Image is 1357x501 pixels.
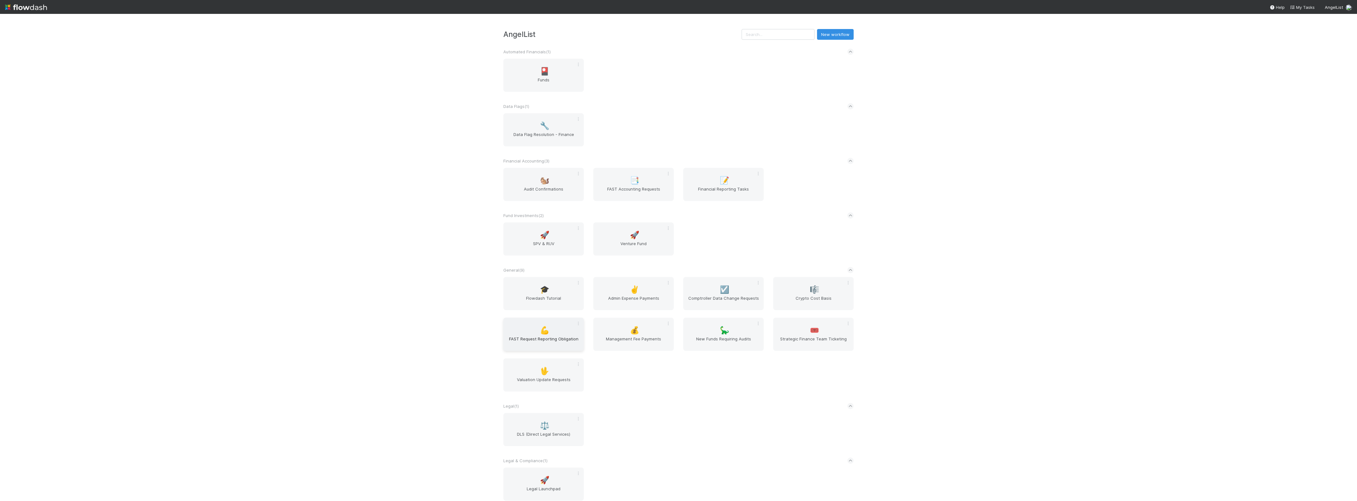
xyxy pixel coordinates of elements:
span: Fund Investments ( 2 ) [503,213,544,218]
a: 🎓Flowdash Tutorial [503,277,584,310]
input: Search... [742,29,815,40]
a: My Tasks [1290,4,1315,10]
span: ⚖️ [540,421,549,430]
span: Valuation Update Requests [506,376,581,389]
span: 🎟️ [810,326,819,334]
span: Data Flag Resolution - Finance [506,131,581,144]
a: 🐿️Audit Confirmations [503,168,584,201]
span: Automated Financials ( 1 ) [503,49,551,54]
span: 🚀 [540,476,549,484]
span: Legal ( 1 ) [503,404,519,409]
span: Comptroller Data Change Requests [686,295,761,308]
img: logo-inverted-e16ddd16eac7371096b0.svg [5,2,47,13]
a: 🎟️Strategic Finance Team Ticketing [773,318,854,351]
span: Data Flags ( 1 ) [503,104,529,109]
span: 🎓 [540,286,549,294]
span: ✌️ [630,286,639,294]
span: Admin Expense Payments [596,295,671,308]
span: My Tasks [1290,5,1315,10]
a: ☑️Comptroller Data Change Requests [683,277,764,310]
a: 🎼Crypto Cost Basis [773,277,854,310]
div: Help [1270,4,1285,10]
a: 🚀Venture Fund [593,222,674,256]
span: Flowdash Tutorial [506,295,581,308]
span: 🎼 [810,286,819,294]
span: FAST Request Reporting Obligation [506,336,581,348]
span: DLS (Direct Legal Services) [506,431,581,444]
h3: AngelList [503,30,742,38]
span: Financial Accounting ( 3 ) [503,158,549,163]
span: 🐿️ [540,176,549,185]
span: 🖖 [540,367,549,375]
a: 📑FAST Accounting Requests [593,168,674,201]
a: 💪FAST Request Reporting Obligation [503,318,584,351]
span: 💪 [540,326,549,334]
span: Funds [506,77,581,89]
span: 🔧 [540,122,549,130]
span: AngelList [1325,5,1343,10]
a: 🚀Legal Launchpad [503,468,584,501]
span: 🚀 [540,231,549,239]
span: Legal Launchpad [506,486,581,498]
a: ✌️Admin Expense Payments [593,277,674,310]
a: 💰Management Fee Payments [593,318,674,351]
span: FAST Accounting Requests [596,186,671,198]
span: 🦕 [720,326,729,334]
span: General ( 9 ) [503,268,524,273]
span: Audit Confirmations [506,186,581,198]
span: 📝 [720,176,729,185]
button: New workflow [817,29,854,40]
span: Legal & Compliance ( 1 ) [503,458,548,463]
span: 📑 [630,176,639,185]
a: 🚀SPV & RUV [503,222,584,256]
span: Management Fee Payments [596,336,671,348]
span: Crypto Cost Basis [776,295,851,308]
a: 🎴Funds [503,59,584,92]
span: Venture Fund [596,240,671,253]
span: 🎴 [540,67,549,75]
a: 🔧Data Flag Resolution - Finance [503,113,584,146]
span: Strategic Finance Team Ticketing [776,336,851,348]
span: 🚀 [630,231,639,239]
span: 💰 [630,326,639,334]
a: 📝Financial Reporting Tasks [683,168,764,201]
span: New Funds Requiring Audits [686,336,761,348]
a: 🖖Valuation Update Requests [503,358,584,392]
span: Financial Reporting Tasks [686,186,761,198]
a: 🦕New Funds Requiring Audits [683,318,764,351]
span: ☑️ [720,286,729,294]
img: avatar_8d06466b-a936-4205-8f52-b0cc03e2a179.png [1346,4,1352,11]
span: SPV & RUV [506,240,581,253]
a: ⚖️DLS (Direct Legal Services) [503,413,584,446]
